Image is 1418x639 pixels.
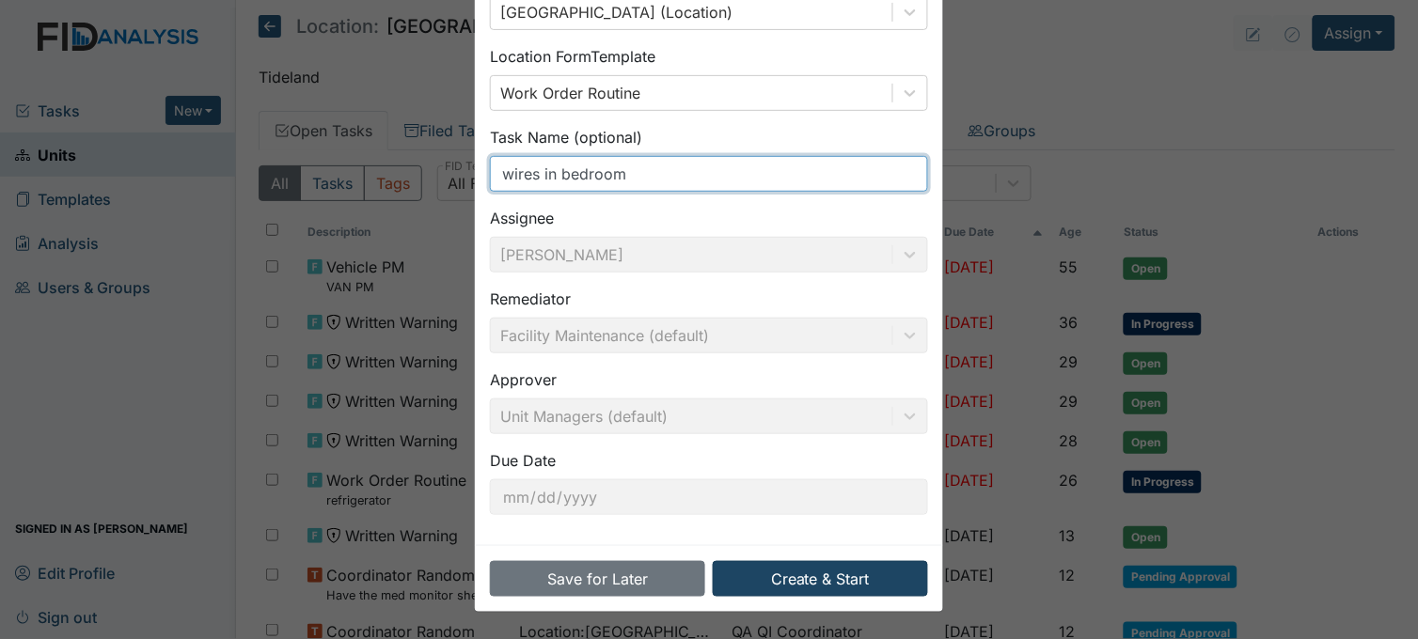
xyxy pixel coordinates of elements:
label: Remediator [490,288,571,310]
button: Save for Later [490,561,705,597]
label: Task Name (optional) [490,126,642,148]
label: Due Date [490,449,556,472]
div: [GEOGRAPHIC_DATA] (Location) [500,1,733,23]
label: Location Form Template [490,45,655,68]
div: Work Order Routine [500,82,640,104]
label: Assignee [490,207,554,229]
label: Approver [490,368,557,391]
button: Create & Start [713,561,928,597]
